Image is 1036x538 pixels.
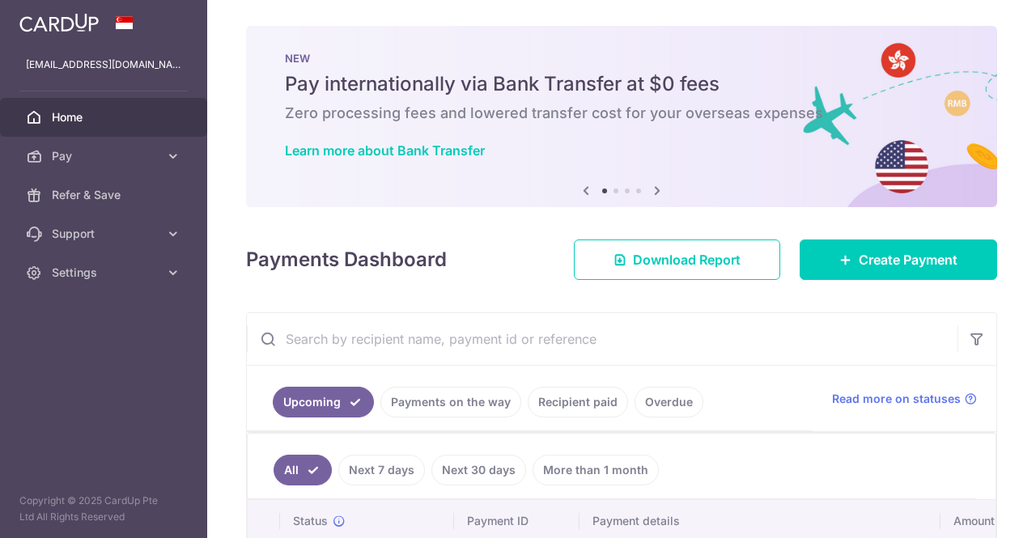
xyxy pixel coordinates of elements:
span: Refer & Save [52,187,159,203]
a: Payments on the way [380,387,521,417]
p: [EMAIL_ADDRESS][DOMAIN_NAME] [26,57,181,73]
span: Create Payment [859,250,957,269]
img: Bank transfer banner [246,26,997,207]
a: Recipient paid [528,387,628,417]
a: Next 7 days [338,455,425,485]
span: Amount [953,513,995,529]
img: CardUp [19,13,99,32]
input: Search by recipient name, payment id or reference [247,313,957,365]
a: All [274,455,332,485]
h6: Zero processing fees and lowered transfer cost for your overseas expenses [285,104,958,123]
a: Upcoming [273,387,374,417]
a: Overdue [635,387,703,417]
span: Download Report [633,250,741,269]
p: NEW [285,52,958,65]
span: Support [52,226,159,242]
h4: Payments Dashboard [246,245,447,274]
span: Read more on statuses [832,391,961,407]
h5: Pay internationally via Bank Transfer at $0 fees [285,71,958,97]
a: Read more on statuses [832,391,977,407]
a: Download Report [574,239,780,280]
span: Settings [52,265,159,281]
span: Status [293,513,328,529]
span: Pay [52,148,159,164]
a: More than 1 month [533,455,659,485]
span: Home [52,109,159,125]
a: Create Payment [800,239,997,280]
a: Learn more about Bank Transfer [285,142,485,159]
a: Next 30 days [431,455,526,485]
